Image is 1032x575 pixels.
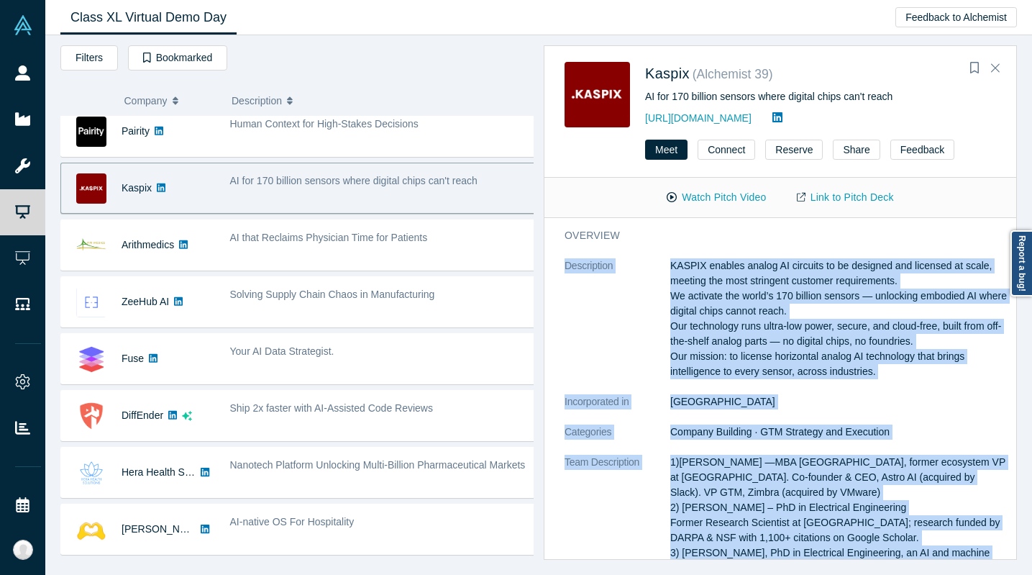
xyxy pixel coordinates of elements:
[122,296,169,307] a: ZeeHub AI
[122,239,174,250] a: Arithmedics
[122,182,152,194] a: Kaspix
[895,7,1017,27] button: Feedback to Alchemist
[232,86,524,116] button: Description
[76,287,106,317] img: ZeeHub AI's Logo
[76,173,106,204] img: Kaspix's Logo
[122,523,216,535] a: [PERSON_NAME] AI
[60,1,237,35] a: Class XL Virtual Demo Day
[693,67,773,81] small: ( Alchemist 39 )
[124,86,217,116] button: Company
[232,86,282,116] span: Description
[670,394,1007,409] dd: [GEOGRAPHIC_DATA]
[985,57,1006,80] button: Close
[76,401,106,431] img: DiffEnder's Logo
[76,458,106,488] img: Hera Health Solutions's Logo
[76,515,106,545] img: Besty AI's Logo
[645,65,690,81] a: Kaspix
[230,516,355,528] span: AI-native OS For Hospitality
[565,425,670,455] dt: Categories
[122,466,219,478] a: Hera Health Solutions
[645,112,752,124] a: [URL][DOMAIN_NAME]
[964,58,985,78] button: Bookmark
[122,125,150,137] a: Pairity
[565,62,630,127] img: Kaspix's Logo
[833,140,880,160] button: Share
[698,140,755,160] button: Connect
[645,140,688,160] button: Meet
[230,232,428,243] span: AI that Reclaims Physician Time for Patients
[182,411,192,421] svg: dsa ai sparkles
[782,185,909,210] a: Link to Pitch Deck
[230,118,419,130] span: Human Context for High-Stakes Decisions
[565,394,670,425] dt: Incorporated in
[765,140,823,160] button: Reserve
[230,175,478,186] span: AI for 170 billion sensors where digital chips can't reach
[60,45,118,71] button: Filters
[122,409,163,421] a: DiffEnder
[76,117,106,147] img: Pairity's Logo
[128,45,227,71] button: Bookmarked
[13,540,33,560] img: Katinka Harsányi's Account
[1010,230,1032,296] a: Report a bug!
[13,15,33,35] img: Alchemist Vault Logo
[230,459,526,471] span: Nanotech Platform Unlocking Multi-Billion Pharmaceutical Markets
[230,402,433,414] span: Ship 2x faster with AI-Assisted Code Reviews
[565,258,670,394] dt: Description
[230,345,334,357] span: Your AI Data Strategist.
[76,230,106,261] img: Arithmedics's Logo
[230,289,435,300] span: Solving Supply Chain Chaos in Manufacturing
[670,426,890,438] span: Company Building · GTM Strategy and Execution
[652,185,781,210] button: Watch Pitch Video
[645,89,996,104] div: AI for 170 billion sensors where digital chips can't reach
[670,258,1007,379] p: KASPIX enables analog AI circuits to be designed and licensed at scale, meeting the most stringen...
[76,344,106,374] img: Fuse's Logo
[122,353,144,364] a: Fuse
[124,86,168,116] span: Company
[890,140,954,160] button: Feedback
[565,228,987,243] h3: overview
